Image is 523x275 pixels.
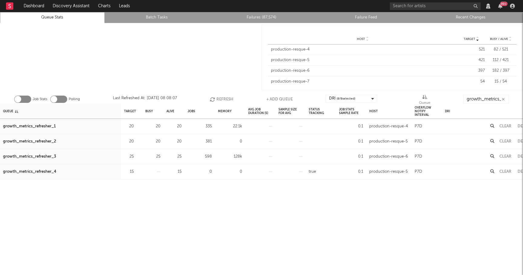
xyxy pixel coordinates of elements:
[317,14,415,21] a: Failure Feed
[357,37,365,41] span: Host
[339,153,363,160] div: 0.1
[69,96,80,103] label: Polling
[166,138,182,145] div: 20
[145,123,160,130] div: 20
[166,105,174,118] div: Alive
[369,123,408,130] div: production-resque-4
[3,105,18,118] div: Queue
[3,168,56,175] a: growth_metrics_refresher_4
[218,153,242,160] div: 128k
[463,95,509,104] input: Search...
[145,153,160,160] div: 25
[166,123,182,130] div: 20
[218,168,242,175] div: 0
[390,2,481,10] input: Search for artists
[188,153,212,160] div: 598
[500,2,508,6] div: 99 +
[498,4,502,8] button: 99+
[488,47,514,53] div: 82 / 521
[329,95,355,102] div: DRI
[488,57,514,63] div: 112 / 421
[499,124,511,128] button: Clear
[490,37,508,41] span: Busy / Alive
[210,95,233,104] button: Refresh
[271,79,455,85] div: production-resque-7
[458,57,485,63] div: 421
[499,155,511,159] button: Clear
[339,168,363,175] div: 0.1
[271,68,455,74] div: production-resque-6
[464,37,475,41] span: Target
[212,14,311,21] a: Failures (87,574)
[166,153,182,160] div: 25
[458,47,485,53] div: 521
[113,95,177,104] div: Last Refreshed At: [DATE] 08:08:07
[499,170,511,174] button: Clear
[415,153,422,160] div: P7D
[33,96,47,103] label: Job Stats
[488,79,514,85] div: 15 / 54
[271,57,455,63] div: production-resque-5
[188,105,195,118] div: Jobs
[499,139,511,143] button: Clear
[422,14,520,21] a: Recent Changes
[339,123,363,130] div: 0.1
[3,123,56,130] a: growth_metrics_refresher_1
[218,123,242,130] div: 22.1k
[419,95,430,106] div: Queue
[166,168,182,175] div: 15
[3,153,56,160] a: growth_metrics_refresher_3
[369,105,378,118] div: Host
[415,105,439,118] div: Overflow Notify Interval
[339,138,363,145] div: 0.1
[124,123,134,130] div: 20
[337,95,355,102] span: ( 8 / 8 selected)
[278,105,303,118] div: Sample Size For Avg
[488,68,514,74] div: 182 / 397
[419,99,430,106] div: Queue
[266,95,293,104] button: + Add Queue
[188,138,212,145] div: 381
[248,105,272,118] div: Avg Job Duration (s)
[445,105,450,118] div: DRI
[218,138,242,145] div: 0
[369,168,408,175] div: production-resque-5
[218,105,232,118] div: Memory
[124,153,134,160] div: 25
[458,79,485,85] div: 54
[458,68,485,74] div: 397
[188,168,212,175] div: 0
[415,123,422,130] div: P7D
[339,105,363,118] div: Job Stats Sample Rate
[309,105,333,118] div: Status Tracking
[369,153,408,160] div: production-resque-6
[271,47,455,53] div: production-resque-4
[124,138,134,145] div: 20
[145,105,153,118] div: Busy
[3,138,56,145] a: growth_metrics_refresher_2
[124,105,136,118] div: Target
[415,138,422,145] div: P7D
[108,14,206,21] a: Batch Tasks
[145,138,160,145] div: 20
[309,168,316,175] div: true
[188,123,212,130] div: 335
[124,168,134,175] div: 15
[415,168,422,175] div: P7D
[3,14,101,21] a: Queue Stats
[369,138,408,145] div: production-resque-5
